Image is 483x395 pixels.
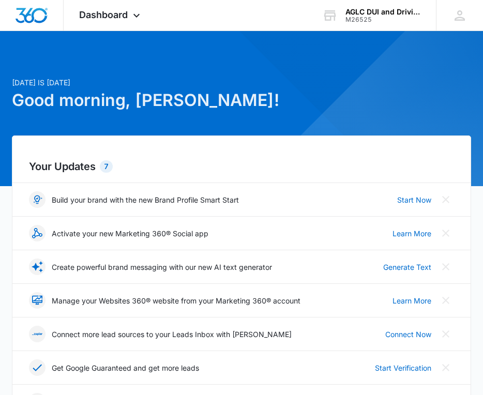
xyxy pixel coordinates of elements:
[52,362,199,373] p: Get Google Guaranteed and get more leads
[437,292,454,309] button: Close
[437,259,454,275] button: Close
[52,295,300,306] p: Manage your Websites 360® website from your Marketing 360® account
[383,262,431,272] a: Generate Text
[437,191,454,208] button: Close
[393,295,431,306] a: Learn More
[345,16,421,23] div: account id
[100,160,113,173] div: 7
[393,228,431,239] a: Learn More
[12,77,471,88] p: [DATE] is [DATE]
[437,326,454,342] button: Close
[12,88,471,113] h1: Good morning, [PERSON_NAME]!
[385,329,431,340] a: Connect Now
[52,228,208,239] p: Activate your new Marketing 360® Social app
[29,159,454,174] h2: Your Updates
[375,362,431,373] a: Start Verification
[437,359,454,376] button: Close
[397,194,431,205] a: Start Now
[52,194,239,205] p: Build your brand with the new Brand Profile Smart Start
[345,8,421,16] div: account name
[52,329,292,340] p: Connect more lead sources to your Leads Inbox with [PERSON_NAME]
[437,225,454,241] button: Close
[52,262,272,272] p: Create powerful brand messaging with our new AI text generator
[79,9,128,20] span: Dashboard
